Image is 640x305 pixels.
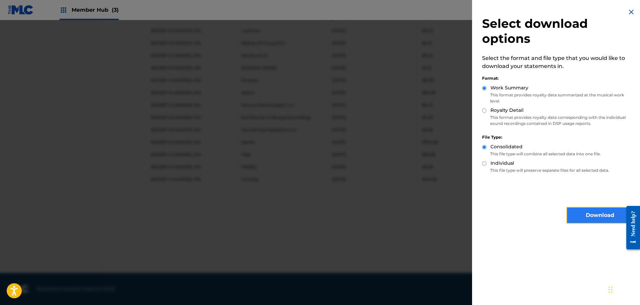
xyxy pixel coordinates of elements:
[490,143,523,150] label: Consolidated
[482,115,633,127] p: This format provides royalty data corresponding with the individual sound recordings contained in...
[482,16,633,46] h2: Select download options
[482,134,633,140] div: File Type:
[482,151,633,157] p: This file type will combine all selected data into one file.
[72,6,119,14] span: Member Hub
[112,7,119,13] span: (3)
[490,84,528,91] label: Work Summary
[8,5,34,15] img: MLC Logo
[60,6,68,14] img: Top Rightsholders
[482,92,633,104] p: This format provides royalty data summarized at the musical work level.
[482,54,633,70] p: Select the format and file type that you would like to download your statements in.
[490,160,514,167] label: Individual
[607,273,640,305] iframe: Chat Widget
[482,167,633,173] p: This file type will preserve separate files for all selected data.
[566,207,633,224] button: Download
[490,107,524,114] label: Royalty Detail
[482,75,633,81] div: Format:
[609,280,613,300] div: Drag
[621,201,640,254] iframe: Resource Center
